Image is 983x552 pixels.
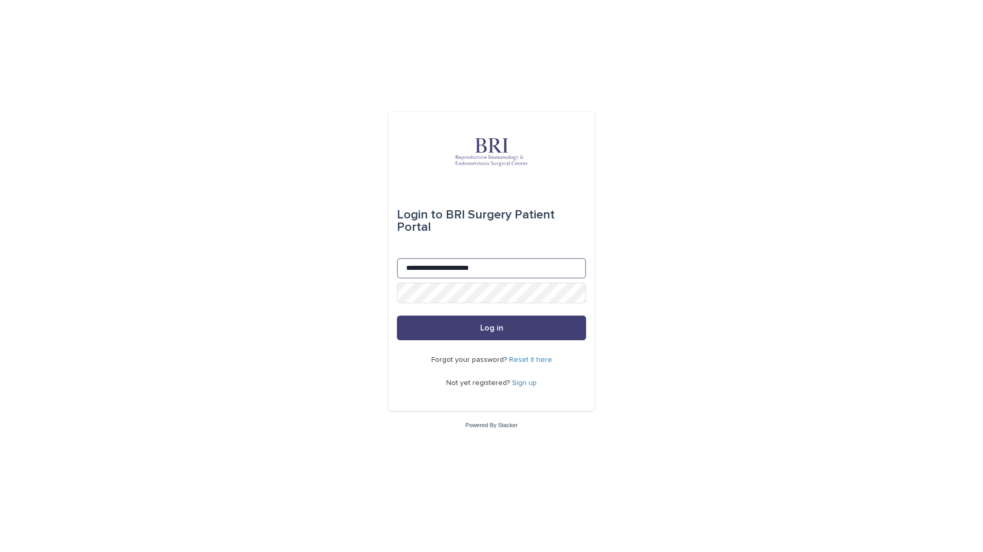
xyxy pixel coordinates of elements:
[397,209,443,221] span: Login to
[431,356,509,363] span: Forgot your password?
[397,316,586,340] button: Log in
[512,379,537,387] a: Sign up
[509,356,552,363] a: Reset it here
[397,200,586,242] div: BRI Surgery Patient Portal
[446,379,512,387] span: Not yet registered?
[480,324,503,332] span: Log in
[430,137,553,168] img: oRmERfgFTTevZZKagoCM
[465,422,517,428] a: Powered By Stacker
